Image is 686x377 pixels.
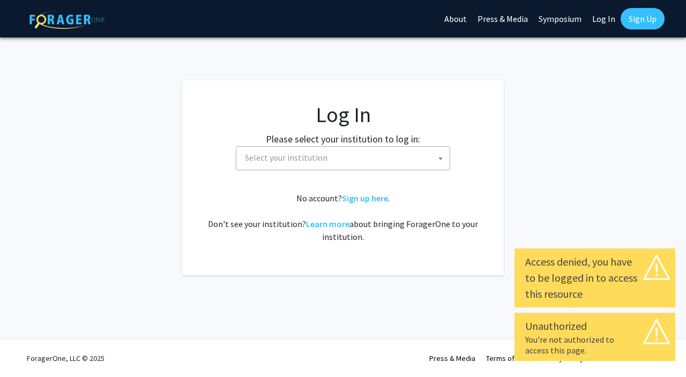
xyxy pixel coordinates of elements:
[29,10,105,29] img: ForagerOne Logo
[236,146,450,170] span: Select your institution
[342,193,388,203] a: Sign up here
[266,132,420,146] label: Please select your institution to log in:
[621,8,665,29] a: Sign Up
[204,102,482,127] h1: Log In
[525,334,665,356] div: You're not authorized to access this page.
[245,152,327,163] span: Select your institution
[204,192,482,243] div: No account? . Don't see your institution? about bringing ForagerOne to your institution.
[525,318,665,334] div: Unauthorized
[27,340,105,377] div: ForagerOne, LLC © 2025
[486,353,528,363] a: Terms of Use
[241,147,450,169] span: Select your institution
[525,254,665,302] div: Access denied, you have to be logged in to access this resource
[306,218,349,229] a: Learn more about bringing ForagerOne to your institution
[429,353,475,363] a: Press & Media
